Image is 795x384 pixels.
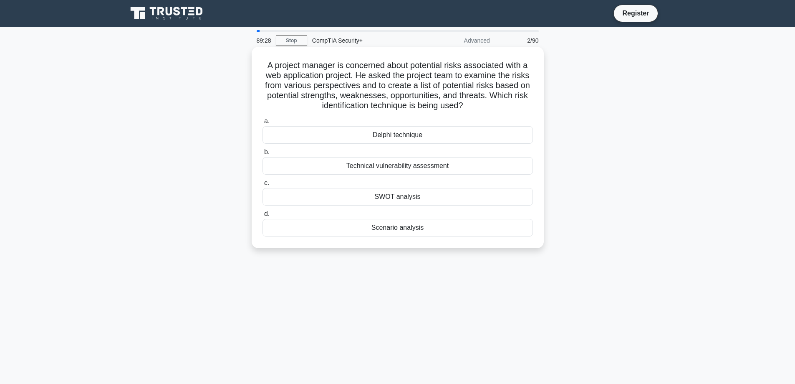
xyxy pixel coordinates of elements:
[262,60,534,111] h5: A project manager is concerned about potential risks associated with a web application project. H...
[495,32,544,49] div: 2/90
[264,210,270,217] span: d.
[262,126,533,144] div: Delphi technique
[252,32,276,49] div: 89:28
[262,219,533,237] div: Scenario analysis
[262,157,533,175] div: Technical vulnerability assessment
[264,148,270,155] span: b.
[264,117,270,125] span: a.
[307,32,422,49] div: CompTIA Security+
[617,8,654,18] a: Register
[262,188,533,206] div: SWOT analysis
[276,36,307,46] a: Stop
[264,179,269,186] span: c.
[422,32,495,49] div: Advanced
